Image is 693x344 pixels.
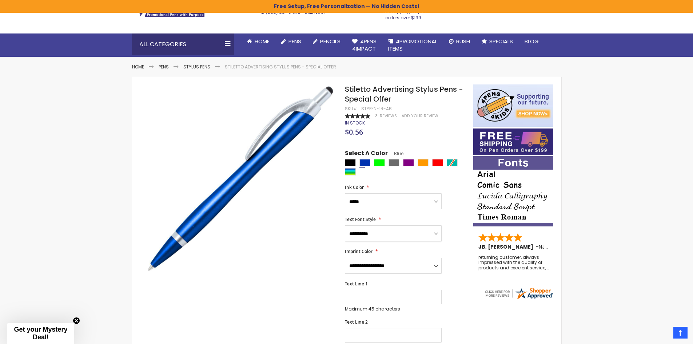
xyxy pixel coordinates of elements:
span: Reviews [380,113,397,119]
span: Blog [525,37,539,45]
div: Orange [418,159,429,166]
iframe: Google Customer Reviews [633,324,693,344]
div: Blue [359,159,370,166]
span: Ink Color [345,184,364,190]
img: font-personalization-examples [473,156,553,226]
a: 4PROMOTIONALITEMS [382,33,443,57]
a: Stylus Pens [183,64,210,70]
span: Get your Mystery Deal! [14,326,67,341]
a: 4Pens4impact [346,33,382,57]
li: Stiletto Advertising Stylus Pens - Special Offer [225,64,336,70]
span: Text Font Style [345,216,376,222]
span: Pens [288,37,301,45]
span: In stock [345,120,365,126]
a: 4pens.com certificate URL [484,295,554,301]
div: Free shipping on pen orders over $199 [373,6,434,20]
div: All Categories [132,33,234,55]
a: Home [132,64,144,70]
div: returning customer, always impressed with the quality of products and excelent service, will retu... [478,255,549,270]
span: JB, [PERSON_NAME] [478,243,536,250]
span: 4Pens 4impact [352,37,377,52]
img: 4pens.com widget logo [484,287,554,300]
a: Home [241,33,275,50]
div: Black [345,159,356,166]
span: 4PROMOTIONAL ITEMS [388,37,437,52]
span: Rush [456,37,470,45]
span: Imprint Color [345,248,373,254]
strong: SKU [345,106,358,112]
a: Pencils [307,33,346,50]
span: Blue [388,150,403,157]
a: 3 Reviews [375,113,398,119]
span: NJ [539,243,548,250]
div: Availability [345,120,365,126]
a: Pens [275,33,307,50]
div: Assorted [345,168,356,175]
p: Maximum 45 characters [345,306,442,312]
div: Get your Mystery Deal!Close teaser [7,323,74,344]
span: Home [255,37,270,45]
img: Free shipping on orders over $199 [473,128,553,155]
span: Pencils [320,37,340,45]
span: Text Line 1 [345,281,368,287]
div: Red [432,159,443,166]
span: Text Line 2 [345,319,368,325]
img: stiletto-advertising-stylus-pens-blue_1_1_1.jpeg [147,84,335,273]
div: Lime Green [374,159,385,166]
span: - , [536,243,599,250]
div: Grey [389,159,399,166]
span: Stiletto Advertising Stylus Pens - Special Offer [345,84,463,104]
div: STYPEN-1R-AB [361,106,392,112]
a: Pens [159,64,169,70]
a: Specials [476,33,519,50]
button: Close teaser [73,317,80,324]
span: Specials [489,37,513,45]
div: Purple [403,159,414,166]
a: Blog [519,33,545,50]
span: $0.56 [345,127,363,137]
a: Rush [443,33,476,50]
a: Add Your Review [402,113,438,119]
div: 100% [345,114,370,119]
span: 3 [375,113,378,119]
span: Select A Color [345,149,388,159]
img: 4pens 4 kids [473,84,553,127]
